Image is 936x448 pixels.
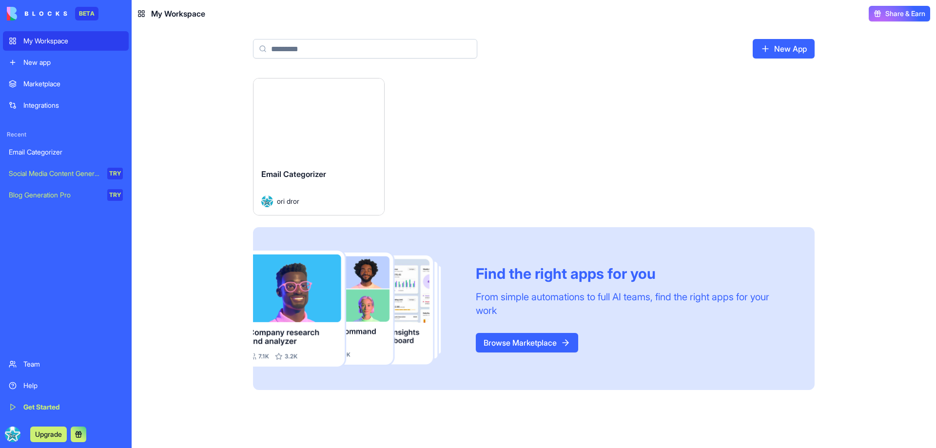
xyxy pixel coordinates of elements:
div: Find the right apps for you [476,265,791,282]
img: Frame_181_egmpey.png [253,251,460,367]
button: Share & Earn [869,6,930,21]
a: Team [3,354,129,374]
div: My Workspace [23,36,123,46]
a: Upgrade [30,429,67,439]
span: Email Categorizer [261,169,326,179]
div: New app [23,58,123,67]
a: Help [3,376,129,395]
div: From simple automations to full AI teams, find the right apps for your work [476,290,791,317]
a: New App [753,39,815,58]
span: Recent [3,131,129,138]
div: Integrations [23,100,123,110]
a: Social Media Content GeneratorTRY [3,164,129,183]
a: Email Categorizer [3,142,129,162]
a: Blog Generation ProTRY [3,185,129,205]
div: Get Started [23,402,123,412]
a: Get Started [3,397,129,417]
a: Email CategorizerAvatarori dror [253,78,385,215]
div: Email Categorizer [9,147,123,157]
a: My Workspace [3,31,129,51]
div: Help [23,381,123,390]
img: logo [7,7,67,20]
div: TRY [107,189,123,201]
img: Avatar [261,195,273,207]
a: Browse Marketplace [476,333,578,352]
span: Share & Earn [885,9,925,19]
button: Upgrade [30,427,67,442]
div: TRY [107,168,123,179]
span: My Workspace [151,8,205,19]
div: Blog Generation Pro [9,190,100,200]
div: Team [23,359,123,369]
a: Marketplace [3,74,129,94]
span: ori dror [277,196,299,206]
div: Social Media Content Generator [9,169,100,178]
a: Integrations [3,96,129,115]
div: Marketplace [23,79,123,89]
img: ACg8ocIInin2p6pcjON7snjoCg-HMTItrRaEI8bAy78i330DTAFXXnte=s96-c [5,427,20,442]
div: BETA [75,7,98,20]
a: BETA [7,7,98,20]
a: New app [3,53,129,72]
